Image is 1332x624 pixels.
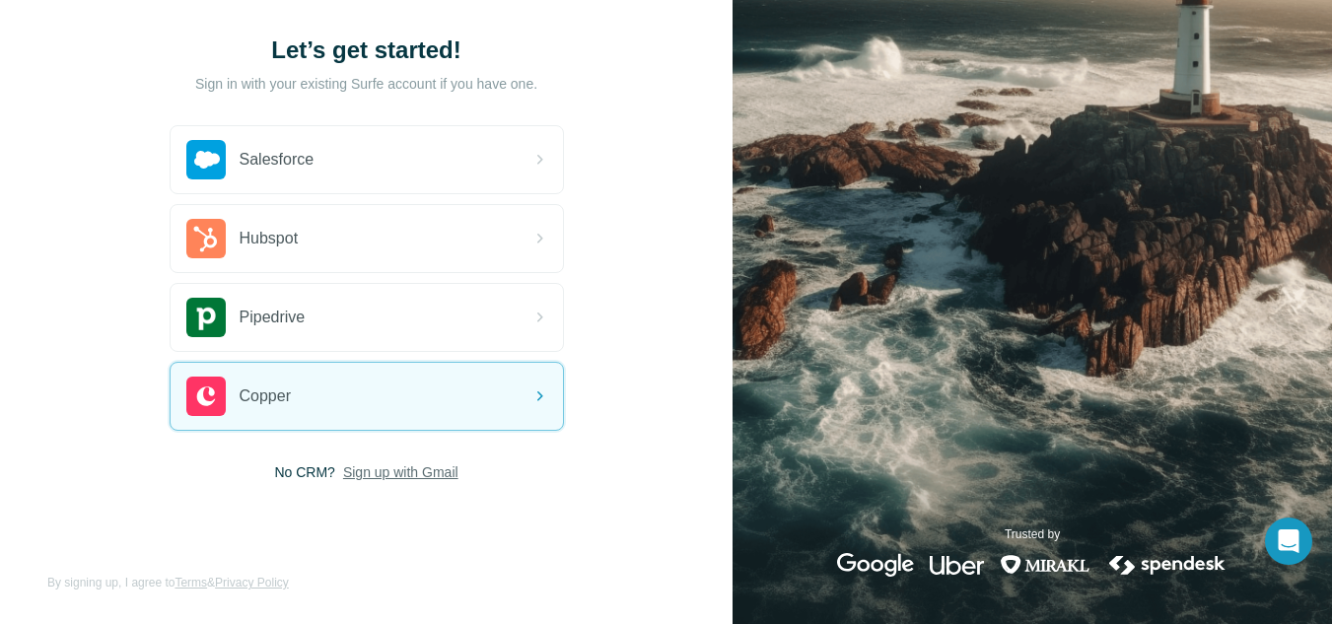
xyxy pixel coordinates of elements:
p: Trusted by [1005,525,1060,543]
a: Terms [175,576,207,589]
button: Sign up with Gmail [343,462,458,482]
img: uber's logo [930,553,984,577]
span: No CRM? [274,462,334,482]
img: pipedrive's logo [186,298,226,337]
img: salesforce's logo [186,140,226,179]
span: Copper [240,384,291,408]
a: Privacy Policy [215,576,289,589]
h1: Let’s get started! [170,35,564,66]
span: Pipedrive [240,306,306,329]
img: spendesk's logo [1106,553,1228,577]
span: Salesforce [240,148,315,172]
span: Hubspot [240,227,299,250]
div: Open Intercom Messenger [1265,518,1312,565]
img: google's logo [837,553,914,577]
img: hubspot's logo [186,219,226,258]
p: Sign in with your existing Surfe account if you have one. [195,74,537,94]
img: copper's logo [186,377,226,416]
span: By signing up, I agree to & [47,574,289,591]
img: mirakl's logo [1000,553,1090,577]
